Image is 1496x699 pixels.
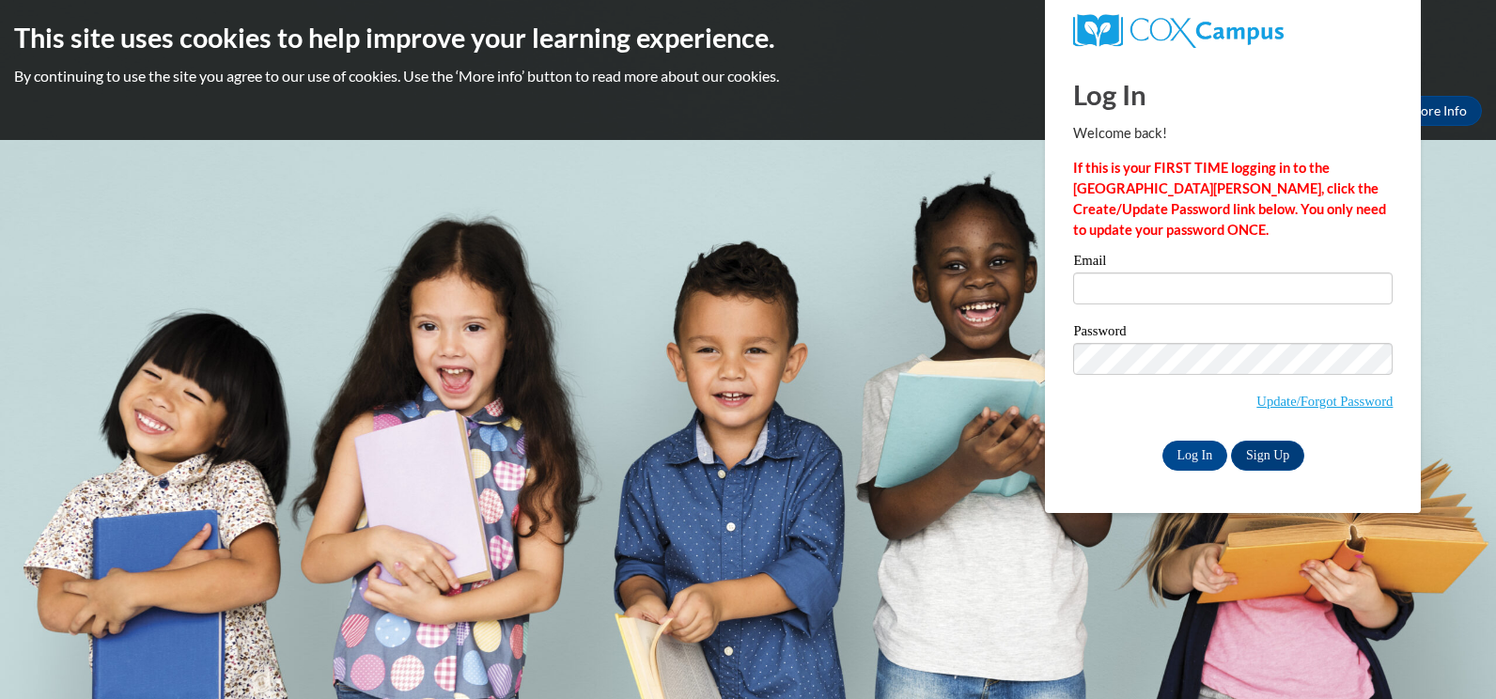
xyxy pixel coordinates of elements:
a: Sign Up [1231,441,1304,471]
img: COX Campus [1073,14,1283,48]
p: By continuing to use the site you agree to our use of cookies. Use the ‘More info’ button to read... [14,66,1482,86]
h1: Log In [1073,75,1393,114]
h2: This site uses cookies to help improve your learning experience. [14,19,1482,56]
label: Email [1073,254,1393,272]
a: More Info [1394,96,1482,126]
p: Welcome back! [1073,123,1393,144]
strong: If this is your FIRST TIME logging in to the [GEOGRAPHIC_DATA][PERSON_NAME], click the Create/Upd... [1073,160,1386,238]
label: Password [1073,324,1393,343]
input: Log In [1162,441,1228,471]
a: Update/Forgot Password [1256,394,1393,409]
a: COX Campus [1073,22,1283,38]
